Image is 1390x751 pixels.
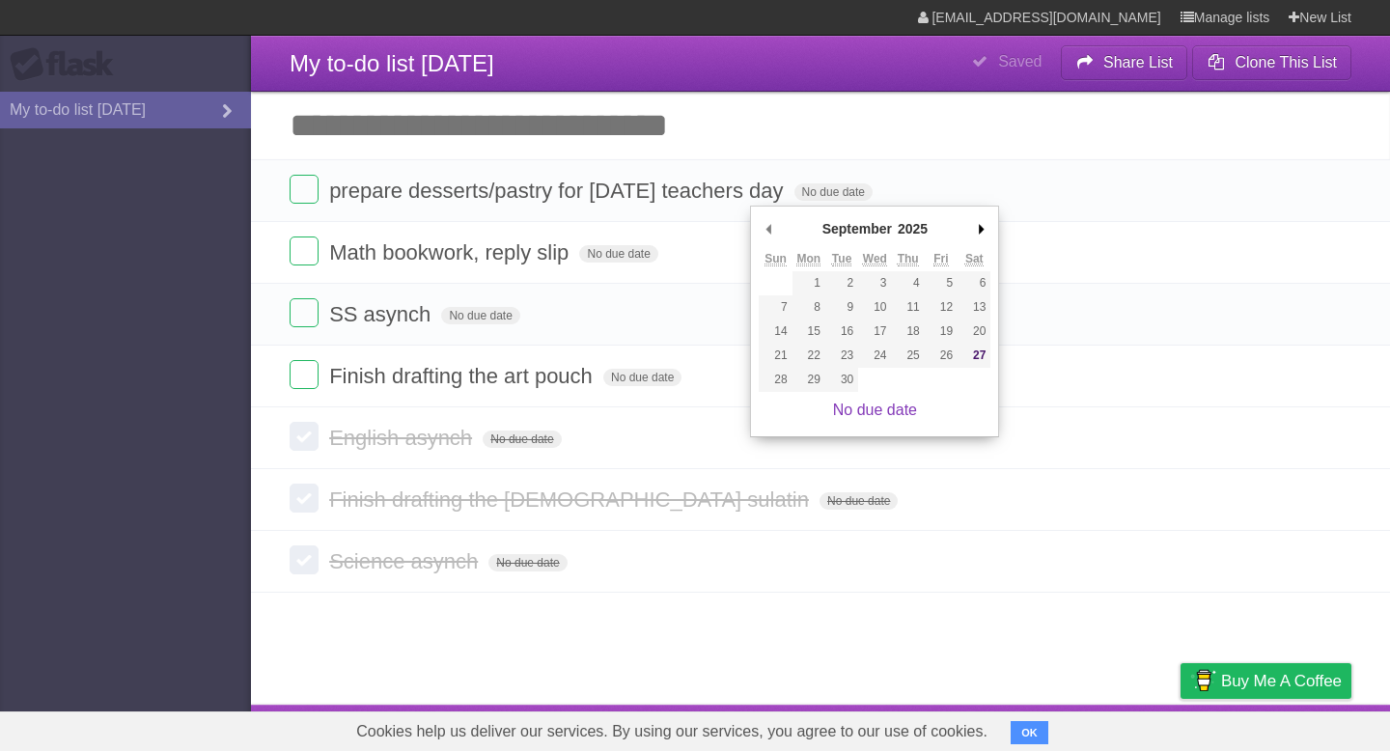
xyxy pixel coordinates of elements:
button: 10 [858,295,891,320]
label: Done [290,236,319,265]
button: Clone This List [1192,45,1351,80]
button: 9 [825,295,858,320]
a: No due date [833,402,917,418]
label: Done [290,545,319,574]
b: Share List [1103,54,1173,70]
a: Buy me a coffee [1181,663,1351,699]
abbr: Wednesday [863,252,887,266]
button: Next Month [971,214,990,243]
button: 3 [858,271,891,295]
span: Math bookwork, reply slip [329,240,573,264]
div: Flask [10,47,125,82]
button: 6 [958,271,990,295]
button: 12 [925,295,958,320]
a: About [924,709,964,746]
a: Privacy [1155,709,1206,746]
button: 25 [892,344,925,368]
span: English asynch [329,426,477,450]
span: SS asynch [329,302,435,326]
button: 22 [792,344,825,368]
span: Cookies help us deliver our services. By using our services, you agree to our use of cookies. [337,712,1007,751]
img: Buy me a coffee [1190,664,1216,697]
button: 29 [792,368,825,392]
span: prepare desserts/pastry for [DATE] teachers day [329,179,788,203]
label: Done [290,298,319,327]
label: Done [290,484,319,513]
div: September [820,214,895,243]
button: 17 [858,320,891,344]
button: 16 [825,320,858,344]
button: 4 [892,271,925,295]
b: Saved [998,53,1042,70]
span: No due date [820,492,898,510]
label: Done [290,175,319,204]
button: 15 [792,320,825,344]
span: No due date [483,431,561,448]
abbr: Monday [796,252,820,266]
a: Terms [1090,709,1132,746]
span: No due date [441,307,519,324]
b: Clone This List [1235,54,1337,70]
span: Finish drafting the [DEMOGRAPHIC_DATA] sulatin [329,487,814,512]
button: 18 [892,320,925,344]
abbr: Thursday [898,252,919,266]
abbr: Sunday [764,252,787,266]
a: Developers [987,709,1066,746]
button: 7 [759,295,792,320]
button: OK [1011,721,1048,744]
button: 24 [858,344,891,368]
abbr: Tuesday [832,252,851,266]
span: No due date [794,183,873,201]
button: 1 [792,271,825,295]
button: 30 [825,368,858,392]
button: 5 [925,271,958,295]
span: No due date [579,245,657,263]
button: Share List [1061,45,1188,80]
button: 23 [825,344,858,368]
button: 8 [792,295,825,320]
button: 20 [958,320,990,344]
span: No due date [488,554,567,571]
label: Done [290,360,319,389]
abbr: Friday [933,252,948,266]
label: Done [290,422,319,451]
button: 28 [759,368,792,392]
button: 14 [759,320,792,344]
span: My to-do list [DATE] [290,50,494,76]
button: 26 [925,344,958,368]
span: Finish drafting the art pouch [329,364,598,388]
abbr: Saturday [965,252,984,266]
button: 2 [825,271,858,295]
span: Science asynch [329,549,483,573]
button: 27 [958,344,990,368]
a: Suggest a feature [1230,709,1351,746]
button: 19 [925,320,958,344]
button: 21 [759,344,792,368]
button: Previous Month [759,214,778,243]
div: 2025 [895,214,931,243]
button: 11 [892,295,925,320]
button: 13 [958,295,990,320]
span: Buy me a coffee [1221,664,1342,698]
span: No due date [603,369,681,386]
